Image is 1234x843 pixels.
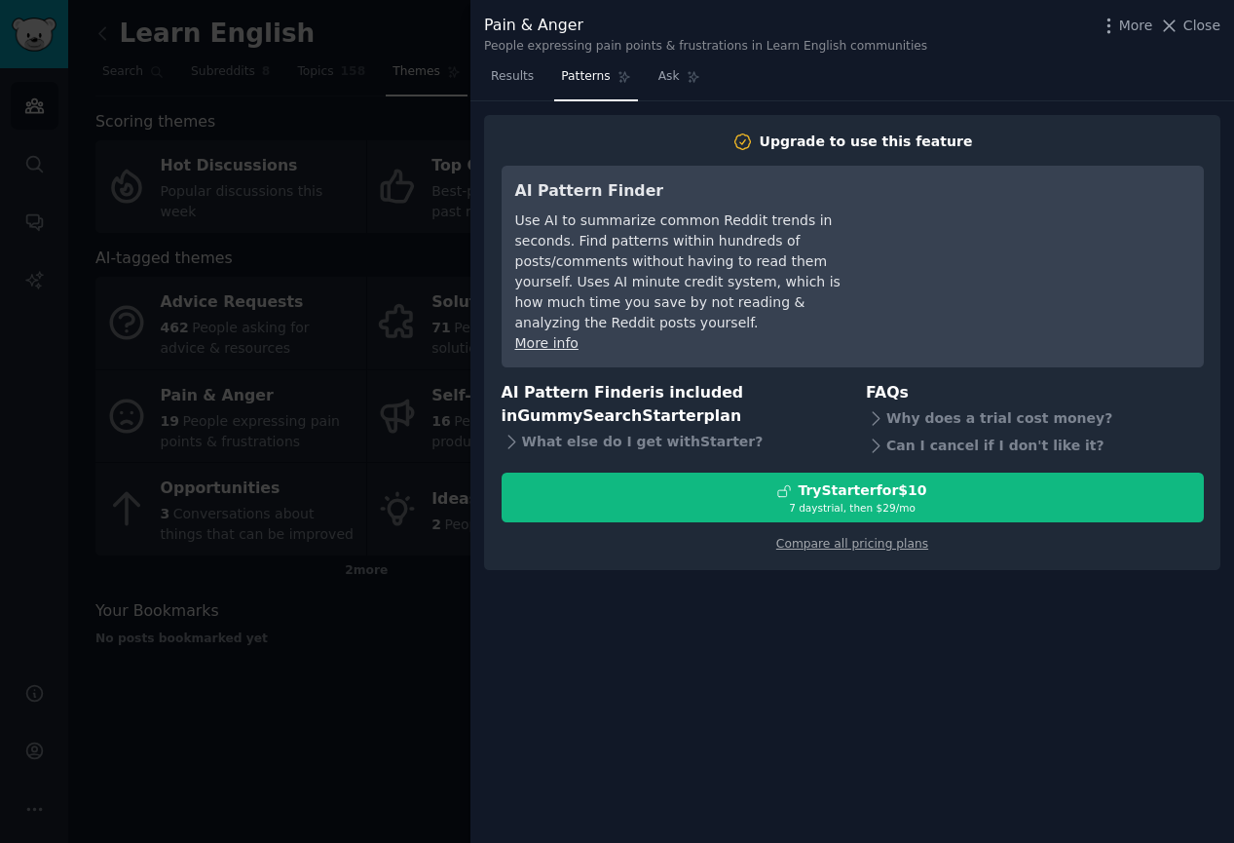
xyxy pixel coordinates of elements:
[1119,16,1153,36] span: More
[866,432,1204,459] div: Can I cancel if I don't like it?
[491,68,534,86] span: Results
[502,429,840,456] div: What else do I get with Starter ?
[1159,16,1220,36] button: Close
[515,335,579,351] a: More info
[517,406,703,425] span: GummySearch Starter
[484,14,927,38] div: Pain & Anger
[554,61,637,101] a: Patterns
[502,473,1204,522] button: TryStarterfor$107 daystrial, then $29/mo
[484,38,927,56] div: People expressing pain points & frustrations in Learn English communities
[484,61,541,101] a: Results
[760,132,973,152] div: Upgrade to use this feature
[515,211,871,333] div: Use AI to summarize common Reddit trends in seconds. Find patterns within hundreds of posts/comme...
[1183,16,1220,36] span: Close
[502,381,840,429] h3: AI Pattern Finder is included in plan
[503,501,1203,515] div: 7 days trial, then $ 29 /mo
[658,68,680,86] span: Ask
[898,179,1190,326] iframe: YouTube video player
[866,404,1204,432] div: Why does a trial cost money?
[798,480,926,501] div: Try Starter for $10
[515,179,871,204] h3: AI Pattern Finder
[652,61,707,101] a: Ask
[866,381,1204,405] h3: FAQs
[776,537,928,551] a: Compare all pricing plans
[1099,16,1153,36] button: More
[561,68,610,86] span: Patterns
